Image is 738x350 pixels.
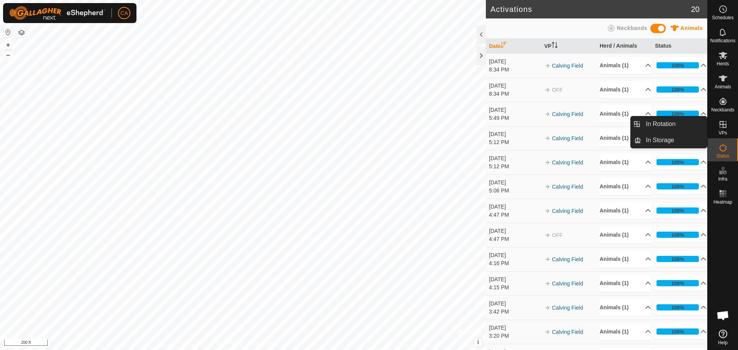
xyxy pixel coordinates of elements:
p-accordion-header: 100% [655,58,706,73]
div: [DATE] [489,130,540,138]
span: 20 [691,3,700,15]
a: Calving Field [552,159,583,166]
span: VPs [718,131,727,135]
th: Status [652,39,707,54]
a: Privacy Policy [213,340,241,347]
div: 100% [672,280,684,287]
div: Open chat [711,304,735,327]
li: In Rotation [631,116,707,132]
div: 100% [672,231,684,239]
div: 8:34 PM [489,66,540,74]
th: VP [541,39,597,54]
div: 5:12 PM [489,138,540,146]
span: Notifications [710,38,735,43]
div: 100% [672,255,684,263]
p-accordion-header: Animals (1) [600,178,651,195]
a: Calving Field [552,280,583,287]
a: Calving Field [552,111,583,117]
div: 100% [672,328,684,335]
img: arrow [544,256,550,262]
img: arrow [544,63,550,69]
span: In Rotation [646,119,675,129]
span: Animals [680,25,703,31]
div: 100% [657,304,699,310]
div: [DATE] [489,179,540,187]
img: Gallagher Logo [9,6,105,20]
span: CA [120,9,128,17]
p-accordion-header: Animals (1) [600,57,651,74]
p-accordion-header: Animals (1) [600,323,651,340]
a: Calving Field [552,256,583,262]
p-accordion-header: 100% [655,82,706,97]
span: Infra [718,177,727,181]
img: arrow [544,87,550,93]
a: Calving Field [552,63,583,69]
p-accordion-header: Animals (1) [600,129,651,147]
div: 100% [657,183,699,189]
a: Calving Field [552,208,583,214]
p-accordion-header: 100% [655,324,706,339]
p-accordion-header: Animals (1) [600,250,651,268]
span: Neckbands [711,108,734,112]
a: Calving Field [552,184,583,190]
div: 100% [657,159,699,165]
span: Animals [715,85,731,89]
p-accordion-header: Animals (1) [600,81,651,98]
div: [DATE] [489,58,540,66]
div: 100% [657,328,699,335]
button: + [3,40,13,50]
span: Herds [716,61,729,66]
img: arrow [544,305,550,311]
p-accordion-header: Animals (1) [600,105,651,123]
p-accordion-header: 100% [655,251,706,267]
img: arrow [544,184,550,190]
p-accordion-header: Animals (1) [600,154,651,171]
span: In Storage [646,136,674,145]
p-accordion-header: 100% [655,300,706,315]
div: [DATE] [489,324,540,332]
div: [DATE] [489,251,540,259]
a: In Rotation [641,116,707,132]
p-accordion-header: 100% [655,154,706,170]
span: Help [718,340,728,345]
h2: Activations [490,5,691,14]
button: Reset Map [3,28,13,37]
th: Herd / Animals [597,39,652,54]
p-accordion-header: 100% [655,106,706,121]
img: arrow [544,208,550,214]
p-sorticon: Activate to sort [552,43,558,49]
div: [DATE] [489,106,540,114]
div: 100% [672,183,684,190]
div: 100% [672,86,684,93]
span: Heatmap [713,200,732,204]
span: i [477,339,479,345]
a: Calving Field [552,329,583,335]
div: [DATE] [489,275,540,284]
p-accordion-header: 100% [655,227,706,242]
div: 100% [657,207,699,214]
p-accordion-header: 100% [655,179,706,194]
a: Calving Field [552,305,583,311]
p-accordion-header: 100% [655,203,706,218]
div: [DATE] [489,227,540,235]
a: Contact Us [251,340,273,347]
div: 4:47 PM [489,235,540,243]
p-accordion-header: Animals (1) [600,226,651,244]
img: arrow [544,159,550,166]
span: Neckbands [617,25,647,31]
a: In Storage [641,133,707,148]
p-accordion-header: 100% [655,275,706,291]
div: [DATE] [489,82,540,90]
div: 3:20 PM [489,332,540,340]
div: 100% [657,280,699,286]
div: 100% [657,111,699,117]
button: i [474,338,482,347]
button: Map Layers [17,28,26,37]
span: OFF [552,232,563,238]
div: [DATE] [489,203,540,211]
p-accordion-header: Animals (1) [600,202,651,219]
div: 100% [672,110,684,118]
div: 100% [672,304,684,311]
div: 4:47 PM [489,211,540,219]
div: 100% [657,232,699,238]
